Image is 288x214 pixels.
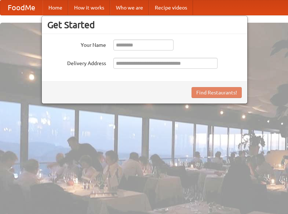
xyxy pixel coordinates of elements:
[47,40,106,49] label: Your Name
[192,87,242,98] button: Find Restaurants!
[47,19,242,30] h3: Get Started
[47,58,106,67] label: Delivery Address
[149,0,193,15] a: Recipe videos
[43,0,68,15] a: Home
[68,0,110,15] a: How it works
[0,0,43,15] a: FoodMe
[110,0,149,15] a: Who we are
